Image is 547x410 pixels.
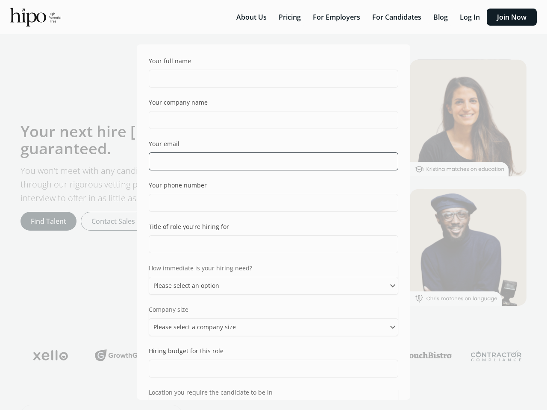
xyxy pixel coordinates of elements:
[367,12,428,22] a: For Candidates
[487,9,537,26] button: Join Now
[149,388,398,397] div: Location you require the candidate to be in
[428,12,455,22] a: Blog
[149,98,208,107] div: Your company name
[149,222,229,231] div: Title of role you're hiring for
[273,12,308,22] a: Pricing
[308,12,367,22] a: For Employers
[149,181,207,190] div: Your phone number
[149,305,398,314] div: Company size
[273,9,306,26] button: Pricing
[149,139,179,148] div: Your email
[487,12,537,22] a: Join Now
[455,9,485,26] button: Log In
[455,12,487,22] a: Log In
[10,8,61,26] img: official-logo
[308,9,365,26] button: For Employers
[428,9,453,26] button: Blog
[149,56,191,65] div: Your full name
[149,346,224,355] div: Hiring budget for this role
[231,9,272,26] button: About Us
[149,264,398,272] div: How immediate is your hiring need?
[231,12,273,22] a: About Us
[367,9,426,26] button: For Candidates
